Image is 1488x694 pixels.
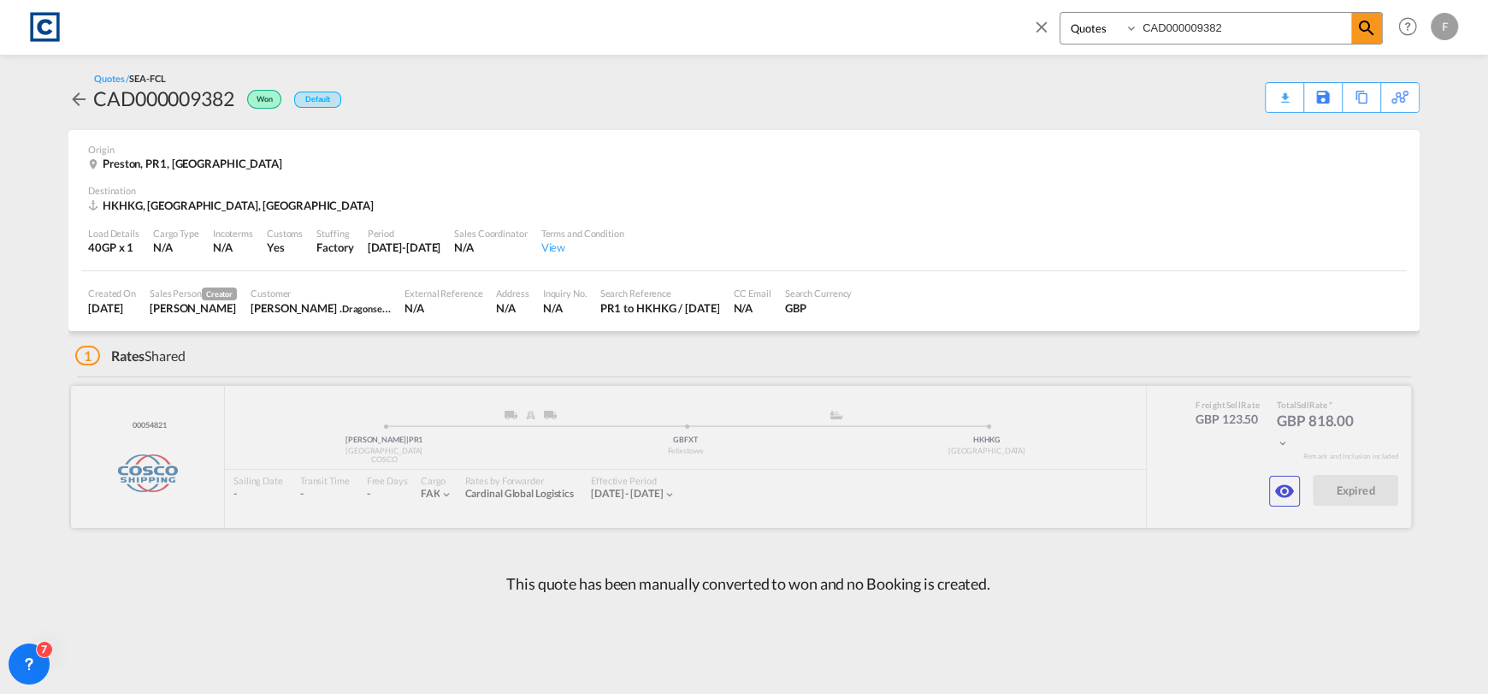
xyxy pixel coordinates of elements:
div: N/A [454,240,527,255]
div: Quote PDF is not available at this time [1274,83,1295,98]
div: Yes [267,240,303,255]
div: icon-arrow-left [68,85,93,112]
md-icon: icon-eye [1274,481,1295,501]
div: N/A [404,300,482,316]
div: N/A [496,300,528,316]
div: N/A [153,240,199,255]
div: Sales Coordinator [454,227,527,240]
div: Lisa . [251,300,391,316]
div: Inquiry No. [543,287,587,300]
button: icon-eye [1269,476,1300,507]
div: 19 Aug 2025 [88,300,136,316]
div: External Reference [404,287,482,300]
md-icon: icon-download [1274,86,1295,98]
span: Rates [111,347,145,364]
div: Address [496,287,528,300]
span: Creator [202,288,237,300]
span: icon-close [1032,12,1060,53]
div: Customer [251,287,391,300]
div: HKHKG, Hong Kong, Asia Pacific [88,198,378,213]
div: Period [368,227,441,240]
div: Anthony Lomax [150,300,237,316]
div: 40GP x 1 [88,240,139,255]
div: Customs [267,227,303,240]
div: Save As Template [1304,83,1342,112]
md-icon: icon-magnify [1356,18,1377,39]
div: Won [234,85,286,112]
div: Stuffing [316,227,353,240]
div: Quotes /SEA-FCL [94,72,166,85]
div: Created On [88,287,136,300]
img: 1fdb9190129311efbfaf67cbb4249bed.jpeg [26,8,64,46]
div: Preston, PR1, United Kingdom [88,156,286,171]
div: N/A [213,240,233,255]
div: CC Email [733,287,771,300]
md-icon: icon-close [1032,17,1051,36]
div: Default [294,92,341,108]
div: N/A [543,300,587,316]
div: F [1431,13,1458,40]
div: Search Reference [600,287,720,300]
div: Origin [88,143,1400,156]
span: SEA-FCL [129,73,165,84]
div: GBP [785,300,853,316]
div: Shared [75,347,186,365]
p: This quote has been manually converted to won and no Booking is created. [498,573,990,595]
input: Enter Quotation Number [1138,13,1351,43]
div: Incoterms [213,227,253,240]
div: PR1 to HKHKG / 19 Aug 2025 [600,300,720,316]
md-icon: icon-arrow-left [68,89,89,110]
span: Preston, PR1, [GEOGRAPHIC_DATA] [103,157,282,170]
span: 1 [75,346,100,365]
div: Cargo Type [153,227,199,240]
div: 31 Aug 2025 [368,240,441,255]
div: Sales Person [150,287,237,300]
div: Load Details [88,227,139,240]
div: N/A [733,300,771,316]
span: Dragonsea Logistics [342,301,425,315]
div: Help [1393,12,1431,43]
div: Terms and Condition [541,227,624,240]
div: Factory Stuffing [316,240,353,255]
div: View [541,240,624,255]
span: Help [1393,12,1422,41]
div: Search Currency [785,287,853,300]
span: icon-magnify [1351,13,1382,44]
div: Destination [88,184,1400,197]
span: Won [257,94,277,110]
div: CAD000009382 [93,85,234,112]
